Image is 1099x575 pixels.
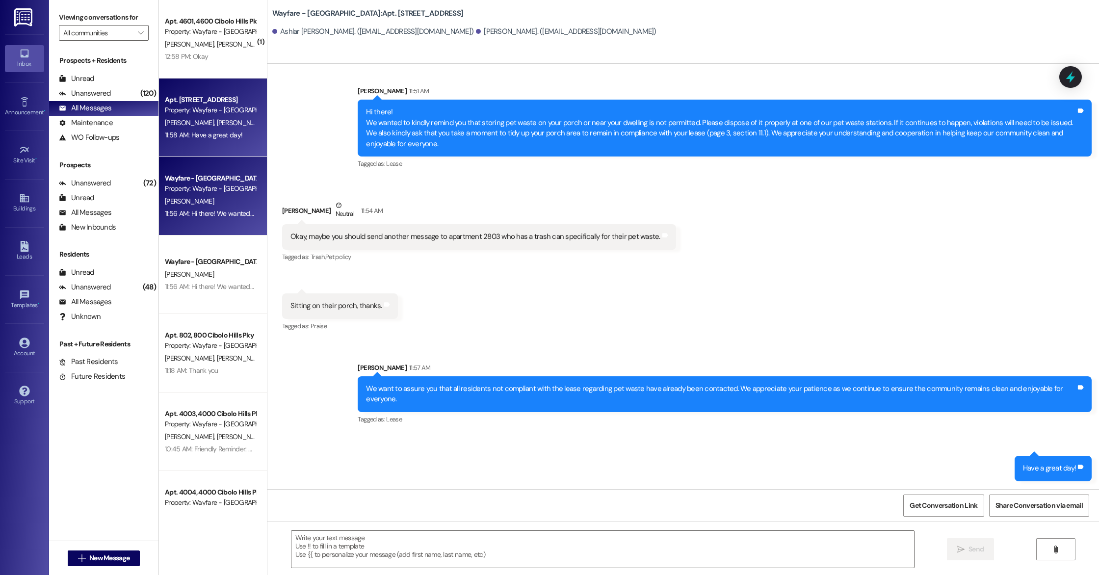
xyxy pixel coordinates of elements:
div: Unanswered [59,178,111,188]
div: (72) [141,176,158,191]
span: Lease [386,415,402,423]
div: Tagged as: [358,157,1092,171]
div: All Messages [59,208,111,218]
span: Send [968,544,984,554]
i:  [138,29,143,37]
div: Maintenance [59,118,113,128]
span: [PERSON_NAME] [165,118,217,127]
div: [PERSON_NAME]. ([EMAIL_ADDRESS][DOMAIN_NAME]) [476,26,656,37]
b: Wayfare - [GEOGRAPHIC_DATA]: Apt. [STREET_ADDRESS] [272,8,463,19]
span: [PERSON_NAME] [216,118,265,127]
div: Apt. [STREET_ADDRESS] [165,95,256,105]
div: Tagged as: [282,250,676,264]
a: Inbox [5,45,44,72]
div: Apt. 4601, 4600 Cibolo Hills Pky [165,16,256,26]
div: 11:57 AM [407,363,431,373]
a: Support [5,383,44,409]
div: Future Residents [59,371,125,382]
i:  [1052,546,1059,553]
div: All Messages [59,103,111,113]
button: Send [947,538,994,560]
div: Prospects + Residents [49,55,158,66]
a: Site Visit • [5,142,44,168]
span: New Message [89,553,130,563]
span: Lease [386,159,402,168]
div: All Messages [59,297,111,307]
span: • [35,156,37,162]
div: Unanswered [59,88,111,99]
div: Tagged as: [282,319,398,333]
div: Wayfare - [GEOGRAPHIC_DATA] [165,257,256,267]
span: Share Conversation via email [995,500,1083,511]
span: Trash , [311,253,325,261]
input: All communities [63,25,133,41]
span: • [44,107,45,114]
button: Share Conversation via email [989,495,1089,517]
a: Leads [5,238,44,264]
span: [PERSON_NAME] [165,270,214,279]
div: Unread [59,193,94,203]
span: [PERSON_NAME] [165,354,217,363]
span: Praise [311,322,327,330]
div: Past Residents [59,357,118,367]
i:  [957,546,965,553]
div: Apt. 4003, 4000 Cibolo Hills Pky [165,409,256,419]
span: Pet policy [325,253,351,261]
div: Property: Wayfare - [GEOGRAPHIC_DATA] [165,340,256,351]
button: New Message [68,550,140,566]
a: Templates • [5,287,44,313]
div: We want to assure you that all residents not compliant with the lease regarding pet waste have al... [366,384,1076,405]
button: Get Conversation Link [903,495,984,517]
label: Viewing conversations for [59,10,149,25]
img: ResiDesk Logo [14,8,34,26]
div: Ashlar [PERSON_NAME]. ([EMAIL_ADDRESS][DOMAIN_NAME]) [272,26,473,37]
a: Buildings [5,190,44,216]
span: [PERSON_NAME] [165,432,217,441]
div: Property: Wayfare - [GEOGRAPHIC_DATA] [165,419,256,429]
div: Prospects [49,160,158,170]
div: Unknown [59,312,101,322]
span: [PERSON_NAME] [216,432,265,441]
div: New Inbounds [59,222,116,233]
div: 11:58 AM: Have a great day! [165,131,242,139]
i:  [78,554,85,562]
div: Property: Wayfare - [GEOGRAPHIC_DATA] [165,183,256,194]
div: 11:54 AM [359,206,383,216]
div: Property: Wayfare - [GEOGRAPHIC_DATA] [165,497,256,508]
div: Wayfare - [GEOGRAPHIC_DATA] [165,173,256,183]
div: (48) [140,280,158,295]
span: • [38,300,39,307]
div: 11:51 AM [407,86,429,96]
div: Unread [59,267,94,278]
div: Unanswered [59,282,111,292]
div: Hi there! We wanted to kindly remind you that storing pet waste on your porch or near your dwelli... [366,107,1076,149]
div: Neutral [334,200,356,221]
span: [PERSON_NAME] [216,40,265,49]
div: WO Follow-ups [59,132,119,143]
div: Have a great day! [1023,463,1076,473]
span: [PERSON_NAME] [216,354,265,363]
div: Apt. 802, 800 Cibolo Hills Pky [165,330,256,340]
div: Okay, maybe you should send another message to apartment 2803 who has a trash can specifically fo... [290,232,660,242]
span: [PERSON_NAME] [165,40,217,49]
div: 12:58 PM: Okay [165,52,208,61]
div: Past + Future Residents [49,339,158,349]
div: Property: Wayfare - [GEOGRAPHIC_DATA] [165,26,256,37]
div: Tagged as: [358,412,1092,426]
div: [PERSON_NAME] [358,86,1092,100]
div: Residents [49,249,158,260]
span: [PERSON_NAME] [165,197,214,206]
div: Apt. 4004, 4000 Cibolo Hills Pky [165,487,256,497]
span: Get Conversation Link [910,500,977,511]
div: [PERSON_NAME] [358,363,1092,376]
div: Unread [59,74,94,84]
div: [PERSON_NAME] [282,200,676,224]
div: (120) [138,86,158,101]
div: 10:45 AM: Friendly Reminder: Our community quiet hours are 10:00 PM to 6:00 AM. During these time... [165,444,1095,453]
a: Account [5,335,44,361]
div: Sitting on their porch, thanks. [290,301,382,311]
div: Property: Wayfare - [GEOGRAPHIC_DATA] [165,105,256,115]
div: 11:18 AM: Thank you [165,366,218,375]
